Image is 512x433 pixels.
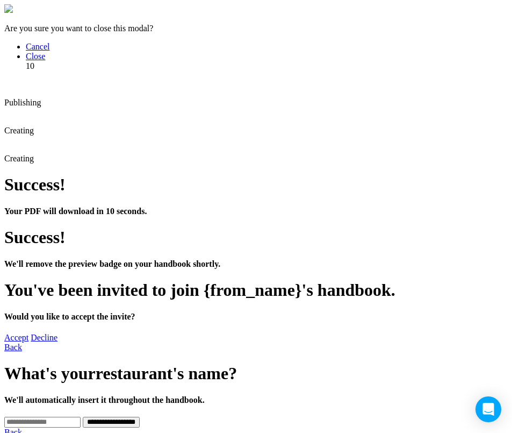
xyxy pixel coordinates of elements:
[4,259,508,269] h4: We'll remove the preview badge on your handbook shortly.
[4,98,41,107] span: Publishing
[475,396,501,422] div: Open Intercom Messenger
[4,24,508,33] p: Are you sure you want to close this modal?
[4,175,508,195] h1: Success!
[4,228,508,247] h1: Success!
[96,364,172,383] span: restaurant
[4,207,508,216] h4: Your PDF will download in 10 seconds.
[4,4,13,13] img: close-modal.svg
[4,333,28,342] a: Accept
[4,364,508,384] h1: What's your 's name?
[4,154,34,163] span: Creating
[31,333,57,342] a: Decline
[4,126,34,135] span: Creating
[26,52,45,61] a: Close
[4,280,508,300] h1: You've been invited to join {from_name}'s handbook.
[4,312,508,322] h4: Would you like to accept the invite?
[4,395,508,405] h4: We'll automatically insert it throughout the handbook.
[26,61,34,70] span: 10
[26,42,49,51] a: Cancel
[4,343,22,352] a: Back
